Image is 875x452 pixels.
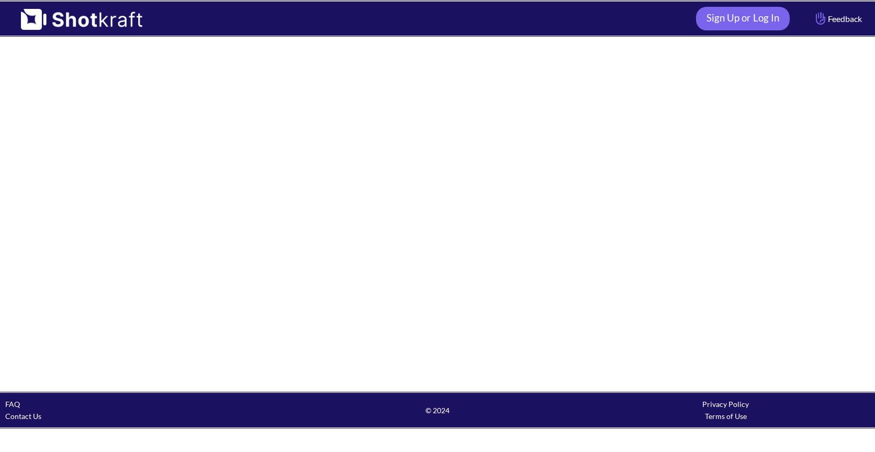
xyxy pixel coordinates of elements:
span: © 2024 [294,404,582,416]
a: FAQ [5,400,20,409]
div: Privacy Policy [581,398,870,410]
span: Feedback [813,13,862,25]
img: Hand Icon [813,9,828,27]
a: Sign Up or Log In [696,7,790,30]
a: Contact Us [5,412,41,421]
div: Terms of Use [581,410,870,422]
